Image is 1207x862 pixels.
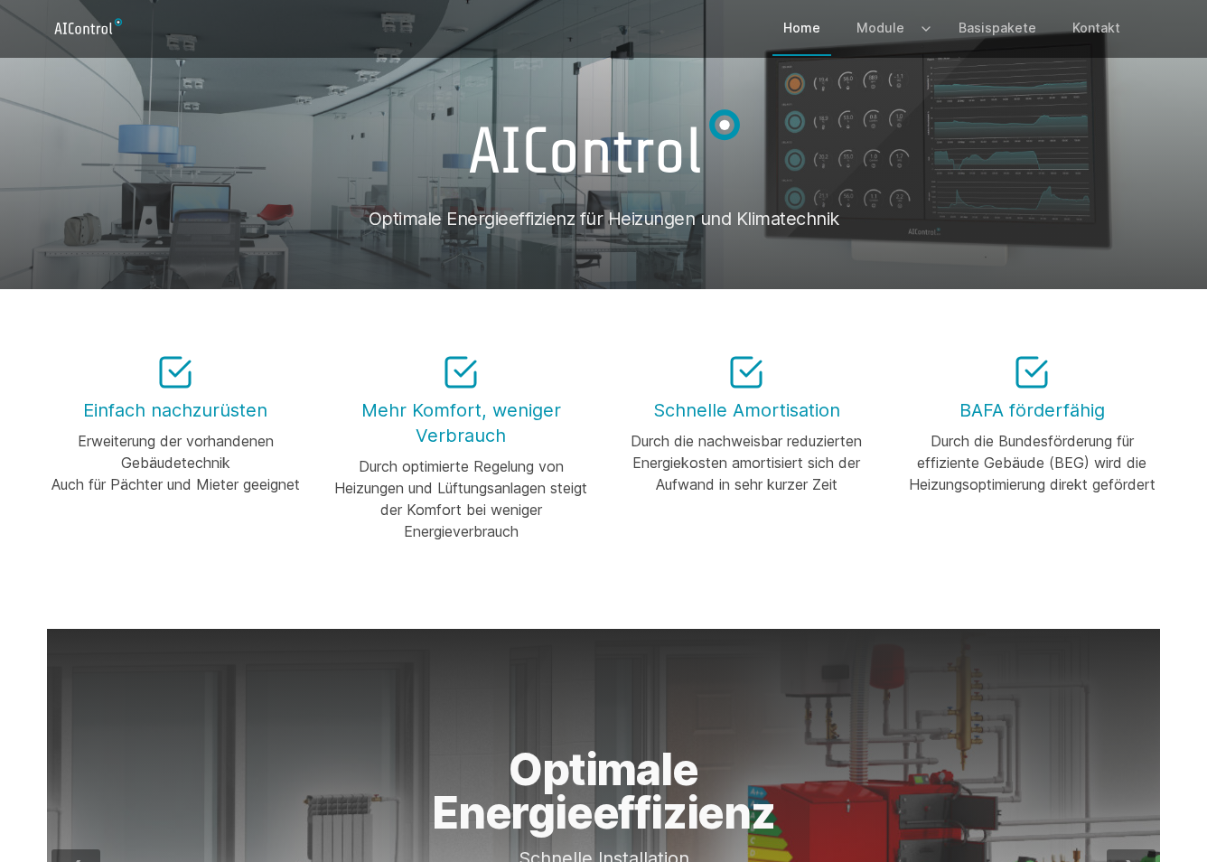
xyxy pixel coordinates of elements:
h3: Schnelle Amortisation [618,398,875,423]
a: Module [846,2,915,54]
a: Home [772,2,831,54]
div: Erweiterung der vorhandenen Gebäudetechnik Auch für Pächter und Mieter geeignet [47,430,304,495]
img: AIControl GmbH [439,87,768,202]
a: Kontakt [1062,2,1131,54]
h1: Optimale Energieeffizienz für Heizungen und Klimatechnik [47,206,1160,231]
a: Logo [47,13,136,42]
div: Durch die nachweisbar reduzierten Energiekosten amortisiert sich der Aufwand in sehr kurzer Zeit [618,430,875,495]
h3: BAFA förderfähig [903,398,1160,423]
div: Durch optimierte Regelung von Heizungen und Lüftungsanlagen steigt der Komfort bei weniger Energi... [332,455,589,542]
a: Basispakete [948,2,1047,54]
h1: Optimale Energieeffizienz [336,748,871,835]
h3: Mehr Komfort, weniger Verbrauch [332,398,589,448]
div: Durch die Bundesförderung für effiziente Gebäude (BEG) wird die Heizungsoptimierung direkt gefördert [903,430,1160,495]
h3: Einfach nachzurüsten [47,398,304,423]
button: Expand / collapse menu [915,2,933,54]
